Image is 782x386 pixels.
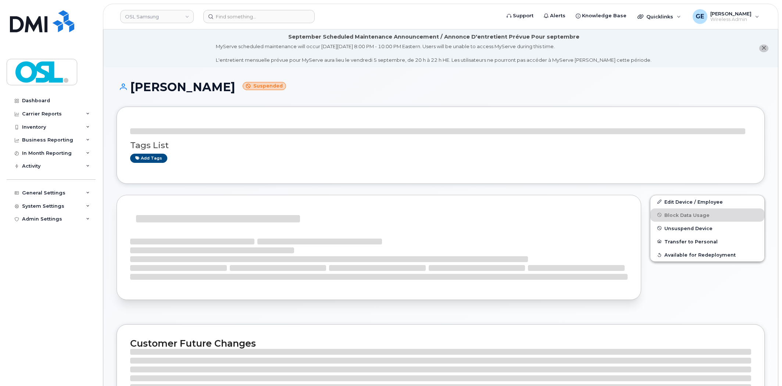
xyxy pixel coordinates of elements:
a: Edit Device / Employee [650,195,764,208]
button: Unsuspend Device [650,222,764,235]
div: MyServe scheduled maintenance will occur [DATE][DATE] 8:00 PM - 10:00 PM Eastern. Users will be u... [216,43,651,64]
span: Available for Redeployment [664,252,736,258]
h1: [PERSON_NAME] [117,81,765,93]
a: Add tags [130,154,167,163]
div: September Scheduled Maintenance Announcement / Annonce D'entretient Prévue Pour septembre [288,33,579,41]
h3: Tags List [130,141,751,150]
small: Suspended [243,82,286,90]
button: Available for Redeployment [650,248,764,261]
button: Transfer to Personal [650,235,764,248]
span: Unsuspend Device [664,225,713,231]
button: Block Data Usage [650,208,764,222]
h2: Customer Future Changes [130,338,751,349]
button: close notification [759,44,768,52]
